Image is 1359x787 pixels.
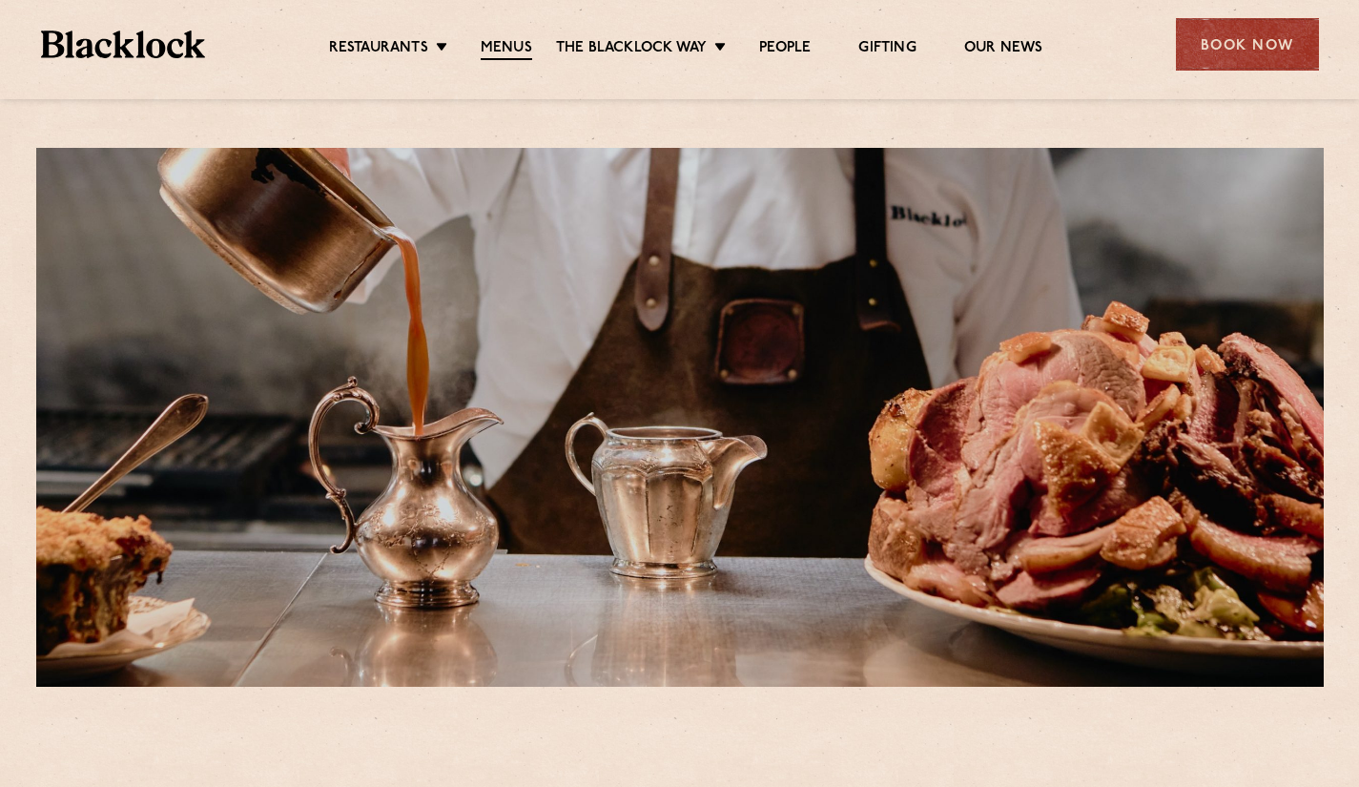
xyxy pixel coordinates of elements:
div: Book Now [1176,18,1319,71]
a: Our News [964,39,1043,58]
a: Gifting [858,39,916,58]
a: Restaurants [329,39,428,58]
a: Menus [481,39,532,60]
a: People [759,39,811,58]
a: The Blacklock Way [556,39,707,58]
img: BL_Textured_Logo-footer-cropped.svg [41,31,206,58]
